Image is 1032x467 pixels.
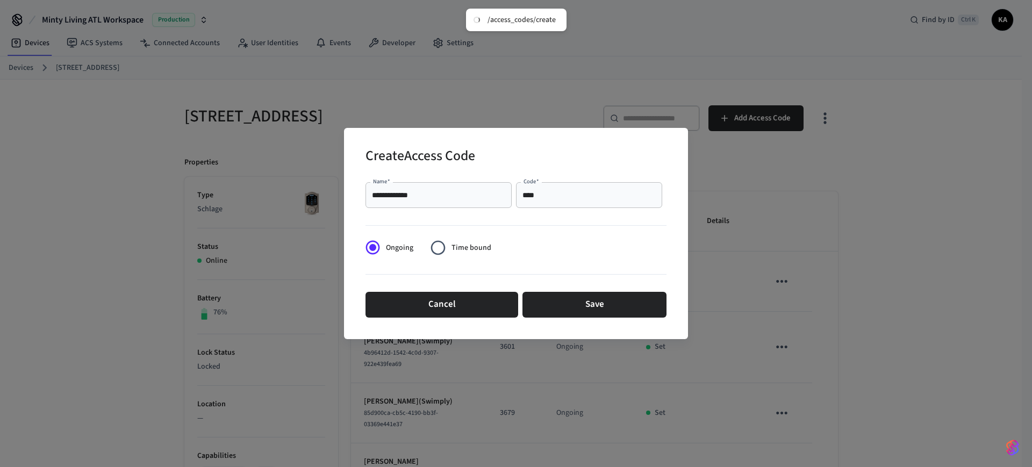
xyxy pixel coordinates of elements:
h2: Create Access Code [365,141,475,174]
span: Time bound [451,242,491,254]
button: Save [522,292,666,318]
img: SeamLogoGradient.69752ec5.svg [1006,439,1019,456]
button: Cancel [365,292,518,318]
div: /access_codes/create [488,15,556,25]
span: Ongoing [386,242,413,254]
label: Name [373,177,390,185]
label: Code [524,177,539,185]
